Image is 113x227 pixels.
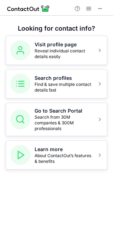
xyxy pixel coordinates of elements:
span: Search from 30M companies & 300M professionals [35,114,93,131]
span: Reveal individual contact details easily [35,48,93,60]
span: About ContactOut’s features & benefits [35,153,93,164]
img: ContactOut v5.3.10 [7,4,50,13]
img: Learn more [10,145,30,165]
span: Find & save multiple contact details fast [35,82,93,93]
img: Search profiles [10,74,30,94]
h5: Visit profile page [35,41,93,48]
button: Search profilesFind & save multiple contact details fast [6,69,107,98]
img: Visit profile page [10,40,30,60]
button: Go to Search PortalSearch from 30M companies & 300M professionals [6,103,107,136]
h5: Go to Search Portal [35,107,93,114]
button: Visit profile pageReveal individual contact details easily [6,36,107,65]
h5: Learn more [35,146,93,153]
h5: Search profiles [35,74,93,82]
button: Learn moreAbout ContactOut’s features & benefits [6,140,107,170]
